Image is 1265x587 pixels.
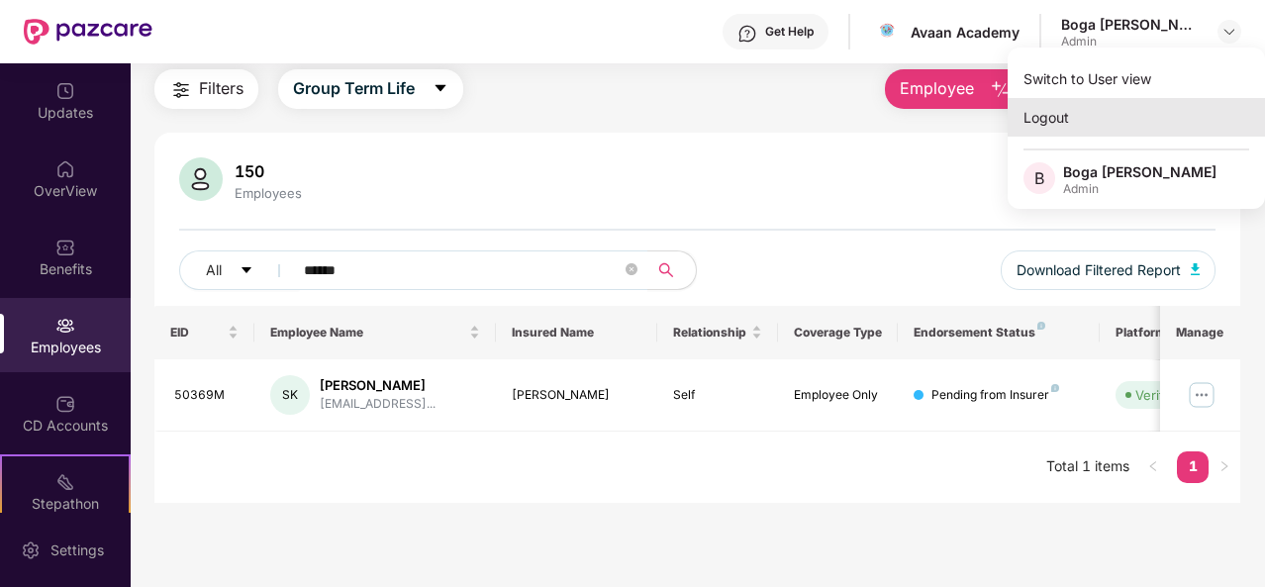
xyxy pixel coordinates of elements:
[737,24,757,44] img: svg+xml;base64,PHN2ZyBpZD0iSGVscC0zMngzMiIgeG1sbnM9Imh0dHA6Ly93d3cudzMub3JnLzIwMDAvc3ZnIiB3aWR0aD...
[1177,451,1209,483] li: 1
[55,316,75,336] img: svg+xml;base64,PHN2ZyBpZD0iRW1wbG95ZWVzIiB4bWxucz0iaHR0cDovL3d3dy53My5vcmcvMjAwMC9zdmciIHdpZHRoPS...
[512,386,641,405] div: [PERSON_NAME]
[647,250,697,290] button: search
[433,80,448,98] span: caret-down
[240,263,253,279] span: caret-down
[1137,451,1169,483] li: Previous Page
[154,69,258,109] button: Filters
[765,24,814,40] div: Get Help
[931,386,1059,405] div: Pending from Insurer
[657,306,778,359] th: Relationship
[2,494,129,514] div: Stepathon
[1177,451,1209,481] a: 1
[1135,385,1183,405] div: Verified
[1191,263,1201,275] img: svg+xml;base64,PHN2ZyB4bWxucz0iaHR0cDovL3d3dy53My5vcmcvMjAwMC9zdmciIHhtbG5zOnhsaW5rPSJodHRwOi8vd3...
[647,262,686,278] span: search
[1034,166,1044,190] span: B
[293,76,415,101] span: Group Term Life
[179,157,223,201] img: svg+xml;base64,PHN2ZyB4bWxucz0iaHR0cDovL3d3dy53My5vcmcvMjAwMC9zdmciIHhtbG5zOnhsaW5rPSJodHRwOi8vd3...
[1051,384,1059,392] img: svg+xml;base64,PHN2ZyB4bWxucz0iaHR0cDovL3d3dy53My5vcmcvMjAwMC9zdmciIHdpZHRoPSI4IiBoZWlnaHQ9IjgiIH...
[45,540,110,560] div: Settings
[673,386,762,405] div: Self
[778,306,899,359] th: Coverage Type
[254,306,496,359] th: Employee Name
[496,306,657,359] th: Insured Name
[1046,451,1129,483] li: Total 1 items
[794,386,883,405] div: Employee Only
[1061,15,1200,34] div: Boga [PERSON_NAME]
[885,69,1028,109] button: Employee
[1061,34,1200,49] div: Admin
[1218,460,1230,472] span: right
[169,78,193,102] img: svg+xml;base64,PHN2ZyB4bWxucz0iaHR0cDovL3d3dy53My5vcmcvMjAwMC9zdmciIHdpZHRoPSIyNCIgaGVpZ2h0PSIyNC...
[900,76,974,101] span: Employee
[990,78,1014,102] img: svg+xml;base64,PHN2ZyB4bWxucz0iaHR0cDovL3d3dy53My5vcmcvMjAwMC9zdmciIHhtbG5zOnhsaW5rPSJodHRwOi8vd3...
[1008,98,1265,137] div: Logout
[55,394,75,414] img: svg+xml;base64,PHN2ZyBpZD0iQ0RfQWNjb3VudHMiIGRhdGEtbmFtZT0iQ0QgQWNjb3VudHMiIHhtbG5zPSJodHRwOi8vd3...
[55,472,75,492] img: svg+xml;base64,PHN2ZyB4bWxucz0iaHR0cDovL3d3dy53My5vcmcvMjAwMC9zdmciIHdpZHRoPSIyMSIgaGVpZ2h0PSIyMC...
[320,395,436,414] div: [EMAIL_ADDRESS]...
[320,376,436,395] div: [PERSON_NAME]
[174,386,240,405] div: 50369M
[278,69,463,109] button: Group Term Lifecaret-down
[1063,162,1216,181] div: Boga [PERSON_NAME]
[1209,451,1240,483] button: right
[206,259,222,281] span: All
[170,325,225,341] span: EID
[21,540,41,560] img: svg+xml;base64,PHN2ZyBpZD0iU2V0dGluZy0yMHgyMCIgeG1sbnM9Imh0dHA6Ly93d3cudzMub3JnLzIwMDAvc3ZnIiB3aW...
[1160,306,1240,359] th: Manage
[199,76,243,101] span: Filters
[154,306,255,359] th: EID
[914,325,1083,341] div: Endorsement Status
[270,375,310,415] div: SK
[626,261,637,280] span: close-circle
[231,185,306,201] div: Employees
[231,161,306,181] div: 150
[1186,379,1217,411] img: manageButton
[1001,250,1216,290] button: Download Filtered Report
[626,263,637,275] span: close-circle
[673,325,747,341] span: Relationship
[55,81,75,101] img: svg+xml;base64,PHN2ZyBpZD0iVXBkYXRlZCIgeG1sbnM9Imh0dHA6Ly93d3cudzMub3JnLzIwMDAvc3ZnIiB3aWR0aD0iMj...
[1063,181,1216,197] div: Admin
[873,18,902,47] img: download%20(2).png
[55,159,75,179] img: svg+xml;base64,PHN2ZyBpZD0iSG9tZSIgeG1sbnM9Imh0dHA6Ly93d3cudzMub3JnLzIwMDAvc3ZnIiB3aWR0aD0iMjAiIG...
[1137,451,1169,483] button: left
[1008,59,1265,98] div: Switch to User view
[1221,24,1237,40] img: svg+xml;base64,PHN2ZyBpZD0iRHJvcGRvd24tMzJ4MzIiIHhtbG5zPSJodHRwOi8vd3d3LnczLm9yZy8yMDAwL3N2ZyIgd2...
[1147,460,1159,472] span: left
[911,23,1020,42] div: Avaan Academy
[1116,325,1224,341] div: Platform Status
[179,250,300,290] button: Allcaret-down
[1037,322,1045,330] img: svg+xml;base64,PHN2ZyB4bWxucz0iaHR0cDovL3d3dy53My5vcmcvMjAwMC9zdmciIHdpZHRoPSI4IiBoZWlnaHQ9IjgiIH...
[55,238,75,257] img: svg+xml;base64,PHN2ZyBpZD0iQmVuZWZpdHMiIHhtbG5zPSJodHRwOi8vd3d3LnczLm9yZy8yMDAwL3N2ZyIgd2lkdGg9Ij...
[1209,451,1240,483] li: Next Page
[270,325,465,341] span: Employee Name
[24,19,152,45] img: New Pazcare Logo
[1017,259,1181,281] span: Download Filtered Report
